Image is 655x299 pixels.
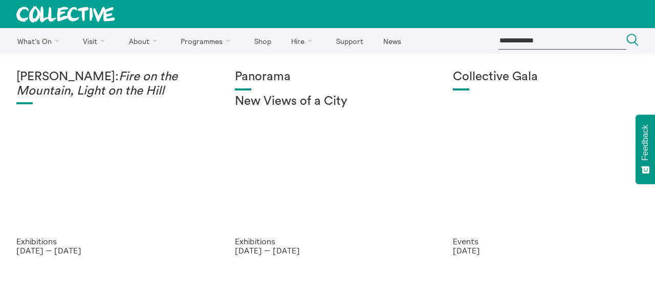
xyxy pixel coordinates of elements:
[8,28,72,54] a: What's On
[436,54,655,272] a: Collective Gala 2023. Image credit Sally Jubb. Collective Gala Events [DATE]
[453,246,639,255] p: [DATE]
[453,237,639,246] p: Events
[120,28,170,54] a: About
[16,246,202,255] p: [DATE] — [DATE]
[235,95,421,109] h2: New Views of a City
[16,71,178,97] em: Fire on the Mountain, Light on the Hill
[245,28,280,54] a: Shop
[641,125,650,160] span: Feedback
[453,70,639,84] h1: Collective Gala
[172,28,244,54] a: Programmes
[327,28,372,54] a: Support
[16,70,202,98] h1: [PERSON_NAME]:
[374,28,410,54] a: News
[16,237,202,246] p: Exhibitions
[282,28,325,54] a: Hire
[235,237,421,246] p: Exhibitions
[235,70,421,84] h1: Panorama
[235,246,421,255] p: [DATE] — [DATE]
[636,114,655,184] button: Feedback - Show survey
[74,28,118,54] a: Visit
[219,54,437,272] a: Collective Panorama June 2025 small file 8 Panorama New Views of a City Exhibitions [DATE] — [DATE]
